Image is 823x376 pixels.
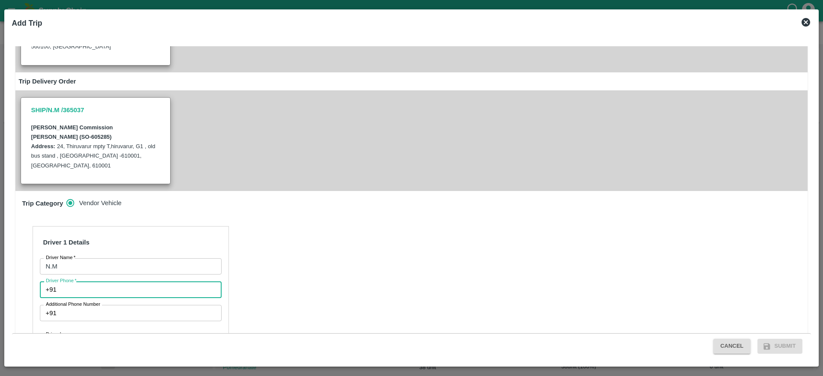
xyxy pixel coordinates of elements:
label: Driver Name [46,254,75,261]
button: Cancel [713,339,750,354]
b: Add Trip [12,19,42,27]
label: Address: [31,143,55,149]
strong: Trip Delivery Order [19,78,76,85]
label: Driver Language [46,331,81,338]
h6: Trip Category [19,194,67,212]
span: Vendor Vehicle [79,198,122,208]
b: [PERSON_NAME] Commission [PERSON_NAME] (SO-605285) [31,124,113,140]
h3: SHIP/N.M /365037 [31,104,160,116]
label: Additional Phone Number [46,301,100,308]
p: +91 [46,285,57,294]
label: 24, Thiruvarur mpty T,hiruvarur, G1 , old bus stand , [GEOGRAPHIC_DATA] -610001, [GEOGRAPHIC_DATA... [31,143,156,169]
strong: Driver 1 Details [43,239,90,246]
div: trip_category [66,194,128,212]
label: Driver Phone [46,278,77,284]
p: +91 [46,308,57,318]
